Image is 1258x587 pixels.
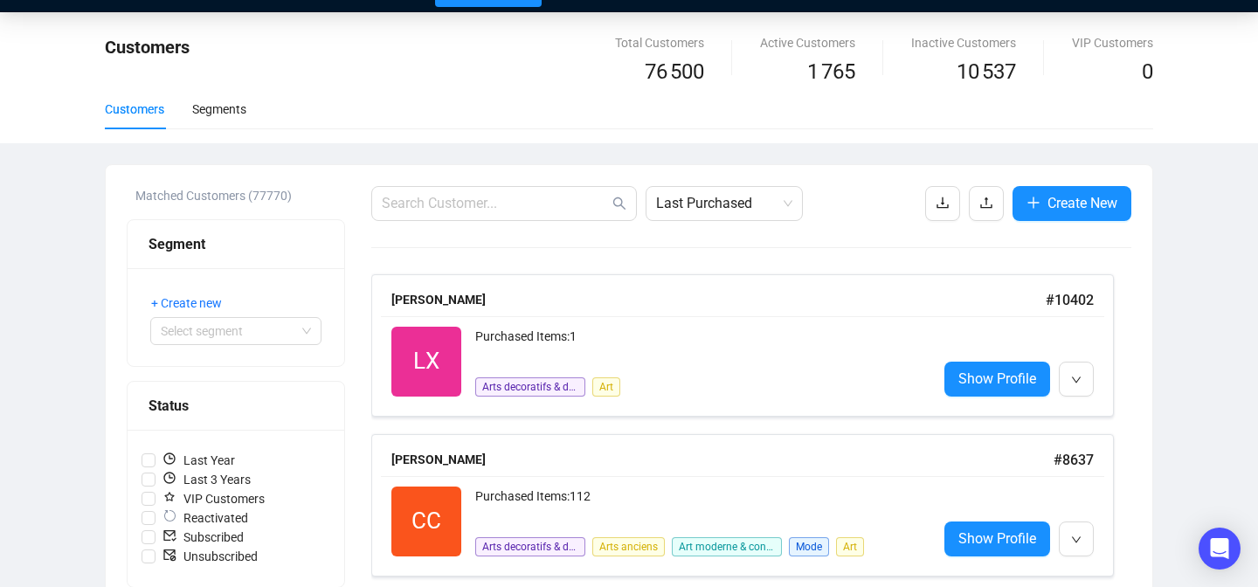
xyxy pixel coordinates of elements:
div: Status [149,395,323,417]
span: Reactivated [156,508,255,528]
button: + Create new [150,289,236,317]
div: Customers [105,100,164,119]
div: [PERSON_NAME] [391,450,1054,469]
span: 76 500 [645,56,704,89]
a: [PERSON_NAME]#10402LXPurchased Items:1Arts decoratifs & designArtShow Profile [371,274,1131,417]
div: Active Customers [760,33,855,52]
span: Arts decoratifs & design [475,377,585,397]
span: 1 765 [807,56,855,89]
span: Customers [105,37,190,58]
span: + Create new [151,293,222,313]
span: CC [411,503,441,539]
input: Search Customer... [382,193,609,214]
div: Open Intercom Messenger [1199,528,1241,570]
span: search [612,197,626,211]
div: Segments [192,100,246,119]
a: [PERSON_NAME]#8637CCPurchased Items:112Arts decoratifs & designArts anciensArt moderne & contempo... [371,434,1131,577]
span: upload [979,196,993,210]
span: Last Year [156,451,242,470]
span: # 10402 [1046,292,1094,308]
div: Segment [149,233,323,255]
span: Create New [1047,192,1117,214]
span: Art [592,377,620,397]
span: # 8637 [1054,452,1094,468]
div: Purchased Items: 1 [475,327,923,362]
span: down [1071,535,1082,545]
span: Arts anciens [592,537,665,556]
div: Inactive Customers [911,33,1016,52]
div: Total Customers [615,33,704,52]
span: Art moderne & contemporain [672,537,782,556]
span: Last Purchased [656,187,792,220]
a: Show Profile [944,362,1050,397]
span: LX [413,343,439,379]
span: Art [836,537,864,556]
div: [PERSON_NAME] [391,290,1046,309]
span: plus [1026,196,1040,210]
span: Subscribed [156,528,251,547]
span: download [936,196,950,210]
span: Unsubscribed [156,547,265,566]
span: Last 3 Years [156,470,258,489]
span: Show Profile [958,528,1036,549]
button: Create New [1013,186,1131,221]
span: Mode [789,537,829,556]
span: 10 537 [957,56,1016,89]
span: VIP Customers [156,489,272,508]
span: down [1071,375,1082,385]
span: Show Profile [958,368,1036,390]
div: Purchased Items: 112 [475,487,923,521]
span: Arts decoratifs & design [475,537,585,556]
div: VIP Customers [1072,33,1153,52]
div: Matched Customers (77770) [135,186,345,205]
a: Show Profile [944,521,1050,556]
span: 0 [1142,59,1153,84]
